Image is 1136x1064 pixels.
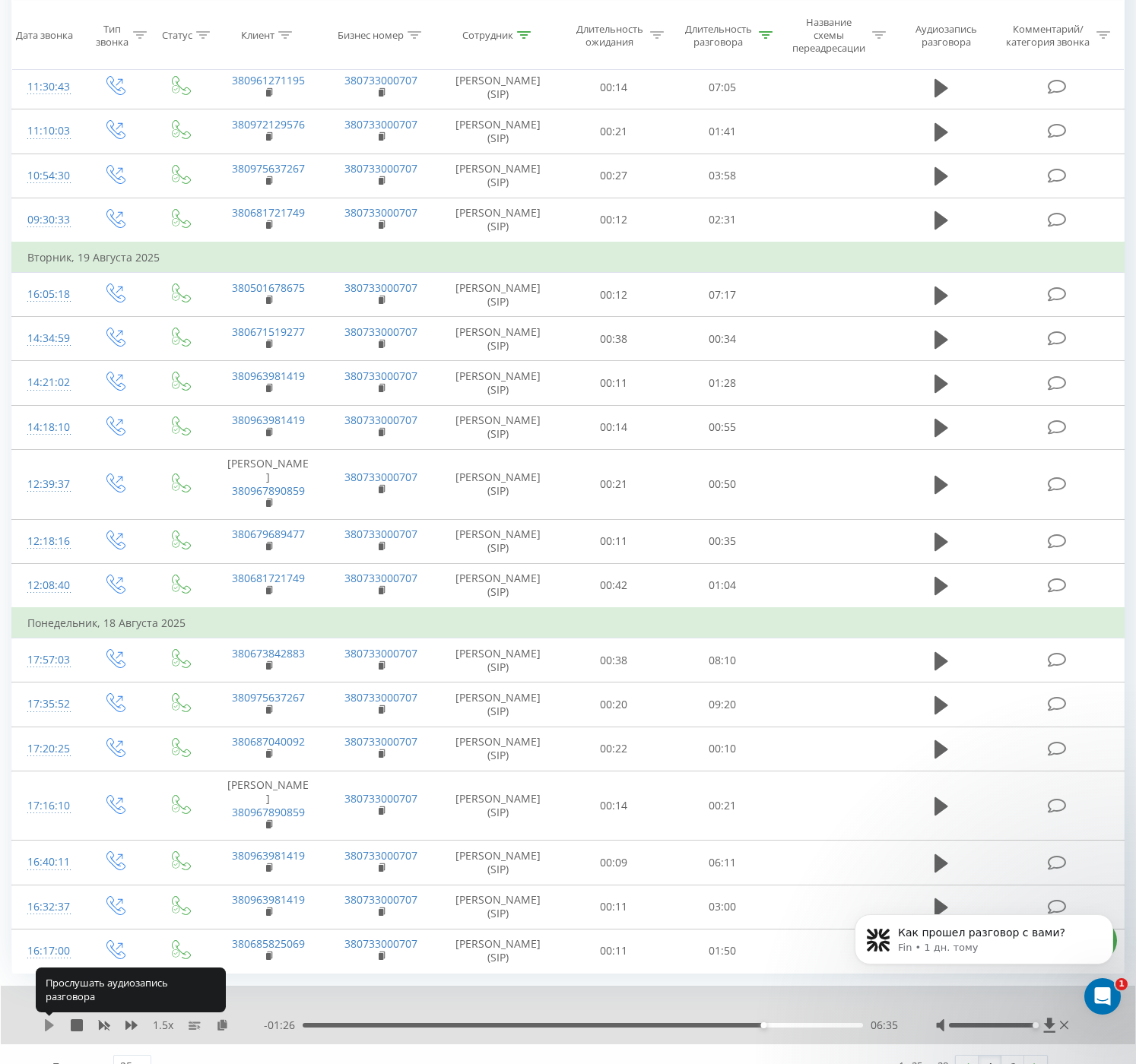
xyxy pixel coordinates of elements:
[12,608,1125,638] td: Понедельник, 18 Августа 2025
[27,72,66,102] div: 11:30:43
[232,527,305,541] a: 380679689477
[1033,1022,1039,1028] div: Accessibility label
[681,22,755,48] div: Длительность разговора
[559,198,668,242] td: 00:12
[437,841,559,885] td: [PERSON_NAME] (SIP)
[27,205,66,235] div: 09:30:33
[668,929,776,973] td: 01:50
[668,317,776,361] td: 00:34
[12,242,1125,273] td: Вторник, 19 Августа 2025
[16,29,73,42] div: Дата звонка
[344,205,417,220] a: 380733000707
[668,65,776,109] td: 07:05
[232,205,305,220] a: 380681721749
[437,65,559,109] td: [PERSON_NAME] (SIP)
[27,527,66,556] div: 12:18:16
[668,727,776,771] td: 00:10
[559,449,668,519] td: 00:21
[437,109,559,154] td: [PERSON_NAME] (SIP)
[344,117,417,131] a: 380733000707
[232,280,305,295] a: 380501678675
[760,1022,766,1028] div: Accessibility label
[1084,978,1121,1015] iframe: Intercom live chat
[27,571,66,600] div: 12:08:40
[559,841,668,885] td: 00:09
[232,646,305,660] a: 380673842883
[27,791,66,821] div: 17:16:10
[790,16,868,55] div: Название схемы переадресации
[437,771,559,841] td: [PERSON_NAME] (SIP)
[27,161,66,191] div: 10:54:30
[344,892,417,907] a: 380733000707
[232,892,305,907] a: 380963981419
[27,280,66,309] div: 16:05:18
[344,369,417,383] a: 380733000707
[437,449,559,519] td: [PERSON_NAME] (SIP)
[27,470,66,499] div: 12:39:37
[232,483,305,498] a: 380967890859
[437,682,559,727] td: [PERSON_NAME] (SIP)
[668,771,776,841] td: 00:21
[559,929,668,973] td: 00:11
[437,885,559,929] td: [PERSON_NAME] (SIP)
[95,22,129,48] div: Тип звонка
[232,571,305,585] a: 380681721749
[559,405,668,449] td: 00:14
[232,690,305,705] a: 380975637267
[344,280,417,295] a: 380733000707
[573,22,646,48] div: Длительность ожидания
[559,273,668,317] td: 00:12
[344,73,417,87] a: 380733000707
[344,470,417,484] a: 380733000707
[27,645,66,675] div: 17:57:03
[232,161,305,176] a: 380975637267
[668,198,776,242] td: 02:31
[559,682,668,727] td: 00:20
[344,161,417,176] a: 380733000707
[27,116,66,146] div: 11:10:03
[232,734,305,749] a: 380687040092
[232,848,305,863] a: 380963981419
[668,154,776,198] td: 03:58
[344,791,417,806] a: 380733000707
[559,65,668,109] td: 00:14
[668,682,776,727] td: 09:20
[559,361,668,405] td: 00:11
[871,1018,898,1033] span: 06:35
[668,273,776,317] td: 07:17
[232,117,305,131] a: 380972129576
[211,449,325,519] td: [PERSON_NAME]
[344,690,417,705] a: 380733000707
[559,727,668,771] td: 00:22
[1115,978,1128,990] span: 1
[437,361,559,405] td: [PERSON_NAME] (SIP)
[27,892,66,922] div: 16:32:37
[437,519,559,563] td: [PERSON_NAME] (SIP)
[437,727,559,771] td: [PERSON_NAME] (SIP)
[437,198,559,242] td: [PERSON_NAME] (SIP)
[344,936,417,951] a: 380733000707
[232,413,305,427] a: 380963981419
[668,109,776,154] td: 01:41
[338,29,404,42] div: Бизнес номер
[903,22,990,48] div: Аудиозапись разговора
[668,519,776,563] td: 00:35
[559,638,668,682] td: 00:38
[27,734,66,764] div: 17:20:25
[344,646,417,660] a: 380733000707
[1004,22,1093,48] div: Комментарий/категория звонка
[344,734,417,749] a: 380733000707
[264,1018,303,1033] span: - 01:26
[668,563,776,608] td: 01:04
[344,325,417,339] a: 380733000707
[668,841,776,885] td: 06:11
[437,154,559,198] td: [PERSON_NAME] (SIP)
[437,638,559,682] td: [PERSON_NAME] (SIP)
[211,771,325,841] td: [PERSON_NAME]
[437,273,559,317] td: [PERSON_NAME] (SIP)
[668,638,776,682] td: 08:10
